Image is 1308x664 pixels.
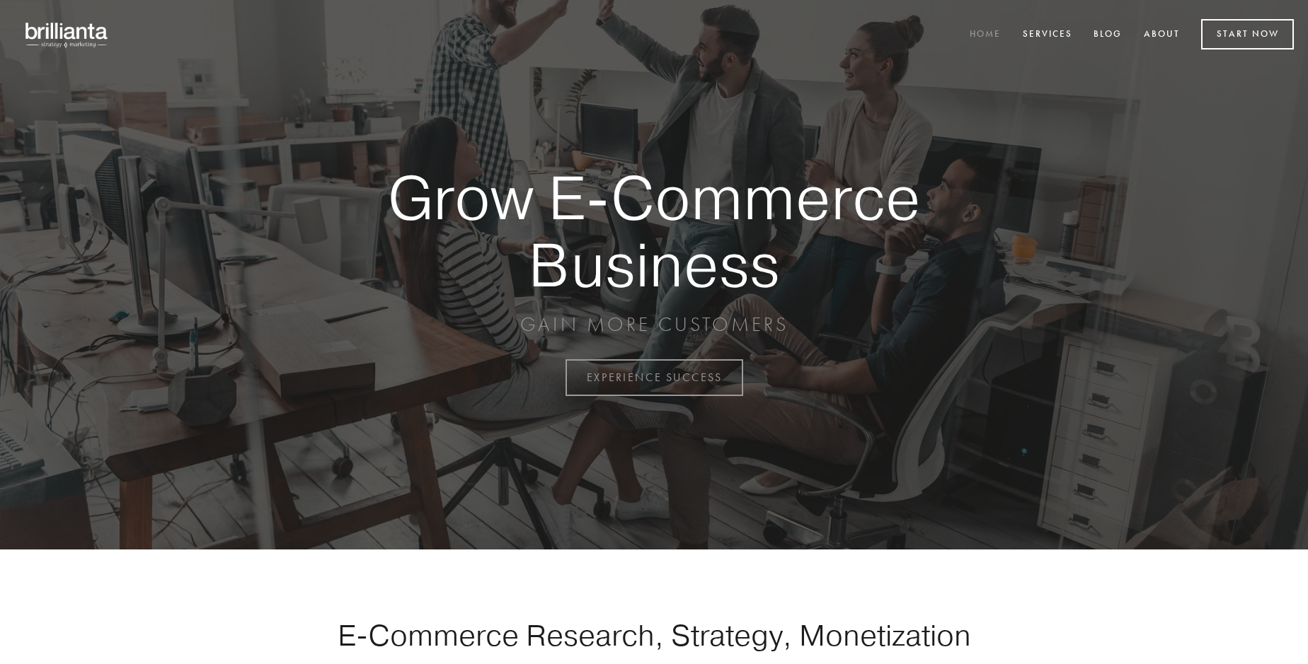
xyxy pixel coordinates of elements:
a: Start Now [1201,19,1294,49]
strong: Grow E-Commerce Business [338,164,970,298]
a: About [1135,23,1189,47]
a: EXPERIENCE SUCCESS [566,359,743,396]
a: Services [1014,23,1082,47]
a: Blog [1084,23,1131,47]
img: brillianta - research, strategy, marketing [14,14,120,55]
h1: E-Commerce Research, Strategy, Monetization [293,617,1015,653]
a: Home [960,23,1010,47]
p: GAIN MORE CUSTOMERS [338,312,970,337]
